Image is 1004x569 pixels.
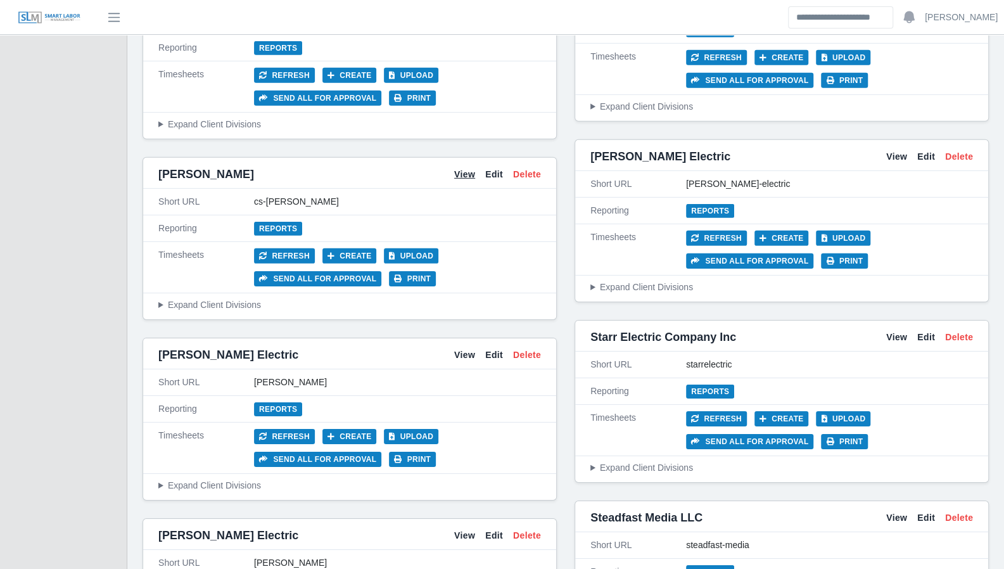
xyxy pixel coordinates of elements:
[254,222,302,236] a: Reports
[686,177,973,191] div: [PERSON_NAME]-electric
[816,231,870,246] button: Upload
[158,479,541,492] summary: Expand Client Divisions
[454,529,475,542] a: View
[686,434,813,449] button: Send all for approval
[158,298,541,312] summary: Expand Client Divisions
[754,231,809,246] button: Create
[821,73,868,88] button: Print
[754,50,809,65] button: Create
[945,511,973,525] a: Delete
[254,68,315,83] button: Refresh
[590,100,973,113] summary: Expand Client Divisions
[945,150,973,163] a: Delete
[686,539,973,552] div: steadfast-media
[454,348,475,362] a: View
[322,248,377,264] button: Create
[590,328,736,346] span: Starr Electric Company Inc
[590,358,686,371] div: Short URL
[686,411,747,426] button: Refresh
[254,429,315,444] button: Refresh
[158,41,254,54] div: Reporting
[389,91,436,106] button: Print
[485,168,503,181] a: Edit
[686,231,747,246] button: Refresh
[590,385,686,398] div: Reporting
[513,529,541,542] a: Delete
[816,50,870,65] button: Upload
[158,402,254,416] div: Reporting
[590,509,702,527] span: Steadfast Media LLC
[590,204,686,217] div: Reporting
[254,452,381,467] button: Send all for approval
[686,253,813,269] button: Send all for approval
[322,429,377,444] button: Create
[18,11,81,25] img: SLM Logo
[686,358,973,371] div: starrelectric
[590,461,973,475] summary: Expand Client Divisions
[254,195,541,208] div: cs-[PERSON_NAME]
[686,385,734,399] a: Reports
[158,118,541,131] summary: Expand Client Divisions
[513,348,541,362] a: Delete
[322,68,377,83] button: Create
[485,529,503,542] a: Edit
[254,41,302,55] a: Reports
[389,271,436,286] button: Print
[254,402,302,416] a: Reports
[590,231,686,269] div: Timesheets
[389,452,436,467] button: Print
[886,511,907,525] a: View
[254,91,381,106] button: Send all for approval
[917,150,935,163] a: Edit
[384,68,438,83] button: Upload
[158,527,298,544] span: [PERSON_NAME] Electric
[917,331,935,344] a: Edit
[686,204,734,218] a: Reports
[821,434,868,449] button: Print
[384,429,438,444] button: Upload
[485,348,503,362] a: Edit
[158,222,254,235] div: Reporting
[886,331,907,344] a: View
[590,148,730,165] span: [PERSON_NAME] Electric
[925,11,998,24] a: [PERSON_NAME]
[590,177,686,191] div: Short URL
[158,376,254,389] div: Short URL
[158,429,254,467] div: Timesheets
[816,411,870,426] button: Upload
[590,411,686,449] div: Timesheets
[158,165,254,183] span: [PERSON_NAME]
[158,346,298,364] span: [PERSON_NAME] Electric
[945,331,973,344] a: Delete
[158,195,254,208] div: Short URL
[454,168,475,181] a: View
[686,50,747,65] button: Refresh
[158,248,254,286] div: Timesheets
[590,539,686,552] div: Short URL
[788,6,893,29] input: Search
[254,271,381,286] button: Send all for approval
[821,253,868,269] button: Print
[384,248,438,264] button: Upload
[886,150,907,163] a: View
[513,168,541,181] a: Delete
[254,376,541,389] div: [PERSON_NAME]
[158,68,254,106] div: Timesheets
[917,511,935,525] a: Edit
[686,73,813,88] button: Send all for approval
[254,248,315,264] button: Refresh
[590,281,973,294] summary: Expand Client Divisions
[590,50,686,88] div: Timesheets
[754,411,809,426] button: Create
